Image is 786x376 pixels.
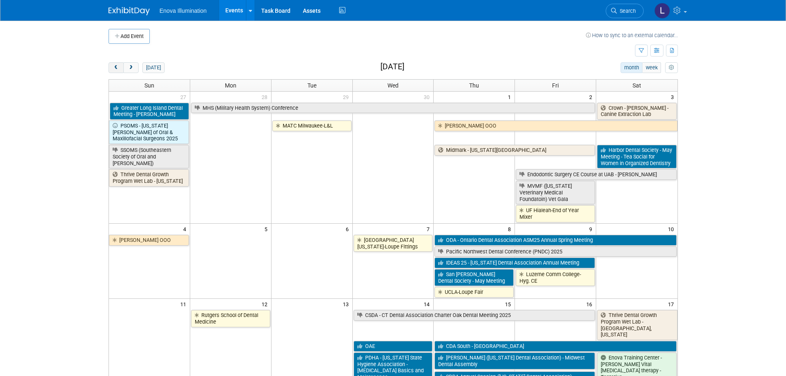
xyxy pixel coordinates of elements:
[597,103,676,120] a: Crown - [PERSON_NAME] - Canine Extraction Lab
[354,341,433,352] a: OAE
[504,299,515,309] span: 15
[109,29,150,44] button: Add Event
[586,32,678,38] a: How to sync to an external calendar...
[191,310,270,327] a: Rutgers School of Dental Medicine
[144,82,154,89] span: Sun
[669,65,674,71] i: Personalize Calendar
[667,224,677,234] span: 10
[434,258,595,268] a: IDEAS 25 - [US_STATE] Dental Association Annual Meeting
[507,224,515,234] span: 8
[182,224,190,234] span: 4
[261,299,271,309] span: 12
[179,92,190,102] span: 27
[261,92,271,102] span: 28
[109,121,189,144] a: PSOMS - [US_STATE][PERSON_NAME] of Oral & Maxillofacial Surgeons 2025
[109,145,189,168] a: SSOMS (Southeastern Society of Oral and [PERSON_NAME])
[160,7,207,14] span: Enova Illumination
[585,299,596,309] span: 16
[621,62,642,73] button: month
[434,269,514,286] a: San [PERSON_NAME] Dental Society - May Meeting
[307,82,316,89] span: Tue
[633,82,641,89] span: Sat
[588,92,596,102] span: 2
[342,92,352,102] span: 29
[597,145,676,168] a: Harbor Dental Society - May Meeting - Tea Social for Women in Organized Dentistry
[588,224,596,234] span: 9
[110,103,189,120] a: Greater Long Island Dental Meeting - [PERSON_NAME]
[142,62,164,73] button: [DATE]
[670,92,677,102] span: 3
[434,121,677,131] a: [PERSON_NAME] OOO
[665,62,677,73] button: myCustomButton
[387,82,399,89] span: Wed
[552,82,559,89] span: Fri
[642,62,661,73] button: week
[354,310,595,321] a: CSDA - CT Dental Association Charter Oak Dental Meeting 2025
[354,235,433,252] a: [GEOGRAPHIC_DATA][US_STATE]-Loupe Fittings
[434,246,676,257] a: Pacific Northwest Dental Conference (PNDC) 2025
[617,8,636,14] span: Search
[516,205,595,222] a: UF Hialeah-End of Year Mixer
[109,235,189,246] a: [PERSON_NAME] OOO
[380,62,404,71] h2: [DATE]
[123,62,139,73] button: next
[179,299,190,309] span: 11
[597,310,677,340] a: Thrive Dental Growth Program Wet Lab - [GEOGRAPHIC_DATA], [US_STATE]
[516,181,595,204] a: MVMF ([US_STATE] Veterinary Medical Foundatoin) Vet Gala
[434,341,676,352] a: CDA South - [GEOGRAPHIC_DATA]
[516,169,676,180] a: Endodontic Surgery CE Course at UAB - [PERSON_NAME]
[225,82,236,89] span: Mon
[434,145,595,156] a: Midmark - [US_STATE][GEOGRAPHIC_DATA]
[434,235,676,246] a: ODA - Ontario Dental Association ASM25 Annual Spring Meeting
[667,299,677,309] span: 17
[434,352,595,369] a: [PERSON_NAME] ([US_STATE] Dental Association) - Midwest Dental Assembly
[507,92,515,102] span: 1
[516,269,595,286] a: Luzerne Comm College-Hyg. CE
[109,169,189,186] a: Thrive Dental Growth Program Wet Lab - [US_STATE]
[469,82,479,89] span: Thu
[272,121,352,131] a: MATC Milwaukee-L&L
[423,299,433,309] span: 14
[342,299,352,309] span: 13
[426,224,433,234] span: 7
[264,224,271,234] span: 5
[191,103,595,114] a: MHS (Military Health System) Conference
[109,62,124,73] button: prev
[434,287,514,298] a: UCLA-Loupe Fair
[345,224,352,234] span: 6
[423,92,433,102] span: 30
[606,4,644,18] a: Search
[654,3,670,19] img: Lucas Mlinarcik
[109,7,150,15] img: ExhibitDay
